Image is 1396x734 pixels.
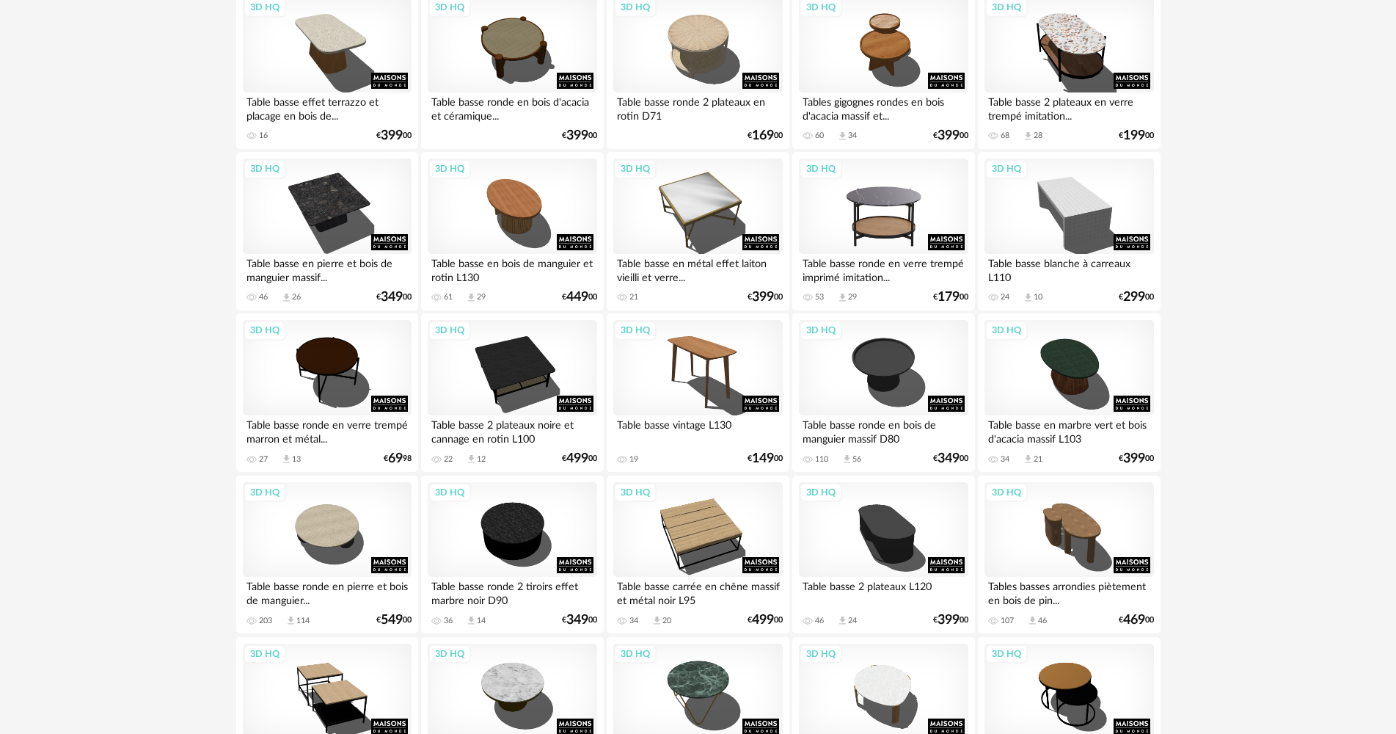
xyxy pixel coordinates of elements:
span: 149 [752,454,774,464]
div: 3D HQ [244,483,286,502]
span: Download icon [466,454,477,465]
div: 3D HQ [985,321,1028,340]
div: 20 [662,616,671,626]
span: 399 [938,615,960,625]
div: 46 [259,292,268,302]
a: 3D HQ Table basse en bois de manguier et rotin L130 61 Download icon 29 €44900 [421,152,603,310]
span: Download icon [1023,454,1034,465]
div: Table basse ronde 2 tiroirs effet marbre noir D90 [428,577,596,606]
div: 107 [1001,616,1014,626]
span: Download icon [466,615,477,626]
span: Download icon [281,292,292,303]
div: € 00 [376,292,412,302]
div: € 98 [384,454,412,464]
div: 26 [292,292,301,302]
a: 3D HQ Table basse en métal effet laiton vieilli et verre... 21 €39900 [607,152,789,310]
div: 19 [629,454,638,465]
span: 179 [938,292,960,302]
div: € 00 [1119,615,1154,625]
div: 68 [1001,131,1009,141]
div: € 00 [748,454,783,464]
span: 449 [566,292,588,302]
div: Table basse ronde 2 plateaux en rotin D71 [613,92,782,122]
div: 21 [629,292,638,302]
div: 3D HQ [428,159,471,178]
span: 349 [938,454,960,464]
div: 3D HQ [800,321,842,340]
span: Download icon [285,615,296,626]
div: 3D HQ [614,644,657,664]
span: 399 [1123,454,1145,464]
div: Table basse 2 plateaux noire et cannage en rotin L100 [428,415,596,445]
span: 169 [752,131,774,141]
span: Download icon [837,615,848,626]
div: 3D HQ [985,483,1028,502]
div: 24 [1001,292,1009,302]
div: 13 [292,454,301,465]
div: 16 [259,131,268,141]
a: 3D HQ Table basse blanche à carreaux L110 24 Download icon 10 €29900 [978,152,1160,310]
a: 3D HQ Table basse 2 plateaux noire et cannage en rotin L100 22 Download icon 12 €49900 [421,313,603,472]
div: 3D HQ [800,159,842,178]
div: 203 [259,616,272,626]
a: 3D HQ Table basse ronde en verre trempé marron et métal... 27 Download icon 13 €6998 [236,313,418,472]
div: 3D HQ [985,159,1028,178]
div: € 00 [1119,454,1154,464]
div: 22 [444,454,453,465]
span: 299 [1123,292,1145,302]
div: Table basse en pierre et bois de manguier massif... [243,254,412,283]
div: 10 [1034,292,1042,302]
div: 3D HQ [244,159,286,178]
span: Download icon [837,131,848,142]
div: 61 [444,292,453,302]
div: Table basse 2 plateaux L120 [799,577,968,606]
span: Download icon [1023,131,1034,142]
div: € 00 [562,615,597,625]
div: 110 [815,454,828,465]
div: 56 [852,454,861,465]
div: Table basse ronde en bois d'acacia et céramique... [428,92,596,122]
div: € 00 [1119,292,1154,302]
div: 3D HQ [244,321,286,340]
div: 21 [1034,454,1042,465]
span: 469 [1123,615,1145,625]
div: 46 [815,616,824,626]
div: 36 [444,616,453,626]
a: 3D HQ Table basse en pierre et bois de manguier massif... 46 Download icon 26 €34900 [236,152,418,310]
div: Table basse vintage L130 [613,415,782,445]
div: € 00 [748,292,783,302]
div: Table basse carrée en chêne massif et métal noir L95 [613,577,782,606]
div: € 00 [933,131,968,141]
div: 3D HQ [614,321,657,340]
a: 3D HQ Table basse ronde en pierre et bois de manguier... 203 Download icon 114 €54900 [236,476,418,634]
span: Download icon [281,454,292,465]
div: Tables basses arrondies piètement en bois de pin... [984,577,1153,606]
div: Table basse en bois de manguier et rotin L130 [428,254,596,283]
div: 3D HQ [800,483,842,502]
div: € 00 [562,131,597,141]
div: 60 [815,131,824,141]
div: 114 [296,616,310,626]
div: Table basse en marbre vert et bois d'acacia massif L103 [984,415,1153,445]
div: Table basse ronde en verre trempé imprimé imitation... [799,254,968,283]
span: 199 [1123,131,1145,141]
a: 3D HQ Table basse 2 plateaux L120 46 Download icon 24 €39900 [792,476,974,634]
a: 3D HQ Tables basses arrondies piètement en bois de pin... 107 Download icon 46 €46900 [978,476,1160,634]
span: 499 [566,454,588,464]
div: € 00 [562,292,597,302]
a: 3D HQ Table basse vintage L130 19 €14900 [607,313,789,472]
div: Tables gigognes rondes en bois d'acacia massif et... [799,92,968,122]
div: Table basse ronde en pierre et bois de manguier... [243,577,412,606]
span: 399 [566,131,588,141]
div: 3D HQ [614,483,657,502]
div: 34 [1001,454,1009,465]
a: 3D HQ Table basse ronde en bois de manguier massif D80 110 Download icon 56 €34900 [792,313,974,472]
div: 29 [477,292,486,302]
div: € 00 [933,454,968,464]
div: Table basse 2 plateaux en verre trempé imitation... [984,92,1153,122]
span: Download icon [841,454,852,465]
div: € 00 [933,292,968,302]
div: 53 [815,292,824,302]
div: 14 [477,616,486,626]
div: Table basse effet terrazzo et placage en bois de... [243,92,412,122]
